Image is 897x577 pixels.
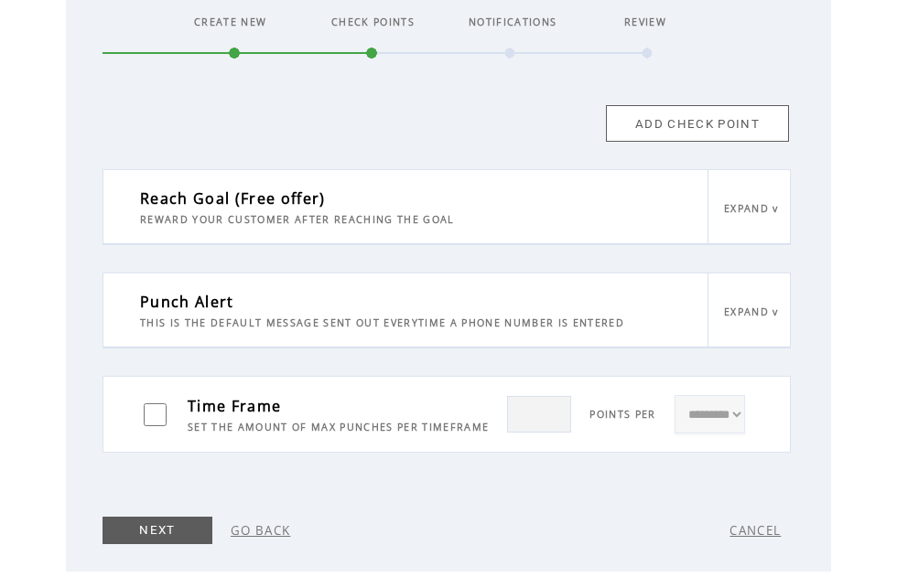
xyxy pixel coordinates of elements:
[724,203,779,216] a: EXPAND v
[589,409,655,422] span: POINTS PER
[624,16,666,29] span: REVIEW
[331,16,415,29] a: CHECK POINTS
[103,518,212,545] a: NEXT
[140,214,455,227] span: REWARD YOUR CUSTOMER AFTER REACHING THE GOAL
[140,189,326,209] span: Reach Goal (Free offer)
[729,523,781,540] a: CANCEL
[188,422,489,434] span: SET THE AMOUNT OF MAX PUNCHES PER TIMEFRAME
[606,106,789,143] a: ADD CHECK POINT
[231,523,290,540] a: GO BACK
[469,16,557,29] span: NOTIFICATIONS
[140,317,624,330] span: THIS IS THE DEFAULT MESSAGE SENT OUT EVERYTIME A PHONE NUMBER IS ENTERED
[140,293,234,313] span: Punch Alert
[194,16,266,29] a: CREATE NEW
[188,397,281,417] span: Time Frame
[724,306,779,319] a: EXPAND v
